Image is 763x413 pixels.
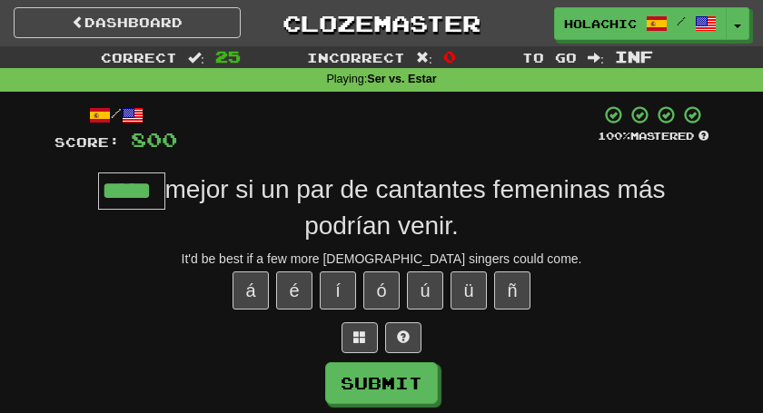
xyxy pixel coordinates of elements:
[307,50,405,65] span: Incorrect
[276,271,312,310] button: é
[268,7,495,39] a: Clozemaster
[443,47,456,65] span: 0
[564,15,637,32] span: Holachicos
[522,50,577,65] span: To go
[407,271,443,310] button: ú
[101,50,177,65] span: Correct
[131,128,177,151] span: 800
[598,130,630,142] span: 100 %
[677,15,686,27] span: /
[14,7,241,38] a: Dashboard
[325,362,438,404] button: Submit
[363,271,400,310] button: ó
[451,271,487,310] button: ü
[54,250,708,268] div: It'd be best if a few more [DEMOGRAPHIC_DATA] singers could come.
[416,51,432,64] span: :
[54,134,120,150] span: Score:
[615,47,653,65] span: Inf
[385,322,421,353] button: Single letter hint - you only get 1 per sentence and score half the points! alt+h
[54,104,177,127] div: /
[320,271,356,310] button: í
[494,271,530,310] button: ñ
[554,7,727,40] a: Holachicos /
[598,129,708,143] div: Mastered
[588,51,604,64] span: :
[165,175,666,239] span: mejor si un par de cantantes femeninas más podrían venir.
[215,47,241,65] span: 25
[233,271,269,310] button: á
[188,51,204,64] span: :
[367,73,436,85] strong: Ser vs. Estar
[342,322,378,353] button: Switch sentence to multiple choice alt+p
